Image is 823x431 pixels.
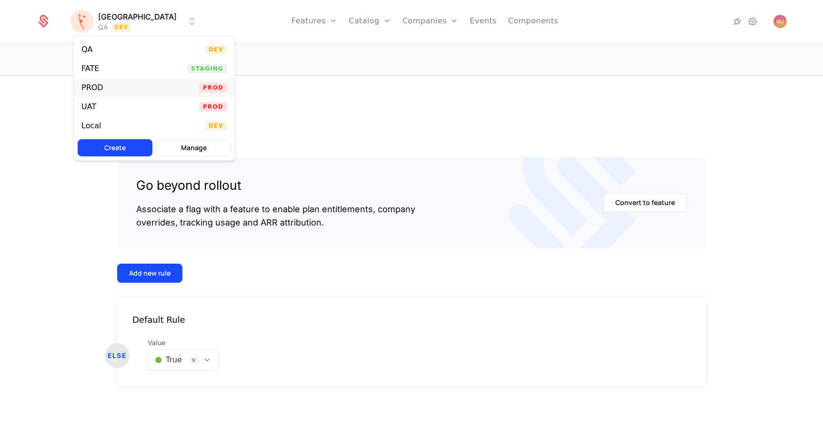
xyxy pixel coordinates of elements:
div: Local [81,122,101,130]
span: Dev [205,45,227,54]
button: Manage [156,139,231,156]
div: UAT [81,103,96,111]
div: Select environment [73,36,235,161]
span: Staging [187,64,227,73]
div: FATE [81,65,99,72]
span: Dev [205,121,227,131]
span: Prod [199,102,227,112]
div: PROD [81,84,103,92]
div: QA [81,46,93,53]
span: Prod [199,83,227,92]
button: Create [78,139,152,156]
